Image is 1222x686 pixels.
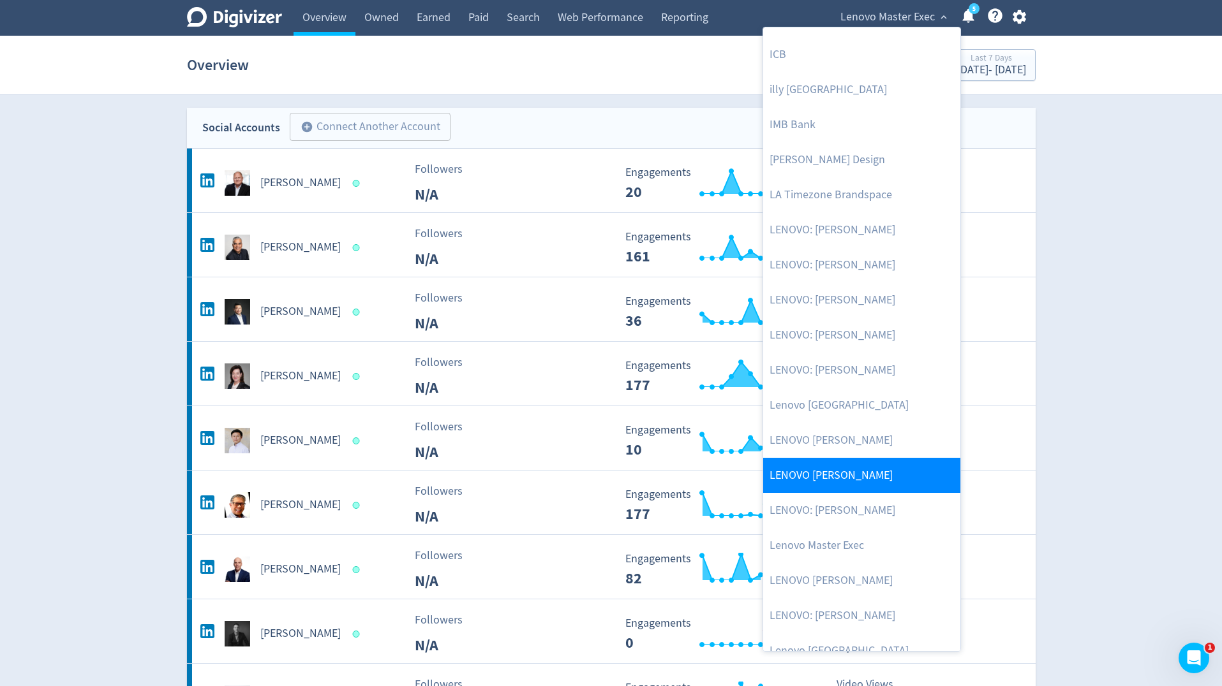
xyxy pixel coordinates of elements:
a: LA Timezone Brandspace [763,177,960,212]
iframe: Intercom live chat [1179,643,1209,673]
a: Lenovo [GEOGRAPHIC_DATA] [763,633,960,668]
a: IMB Bank [763,107,960,142]
a: ICB [763,37,960,72]
a: LENOVO [PERSON_NAME] [763,458,960,493]
a: LENOVO [PERSON_NAME] [763,563,960,598]
a: LENOVO: [PERSON_NAME] [763,598,960,633]
a: illy [GEOGRAPHIC_DATA] [763,72,960,107]
a: LENOVO: [PERSON_NAME] [763,317,960,353]
a: Lenovo [GEOGRAPHIC_DATA] [763,388,960,423]
a: LENOVO: [PERSON_NAME] [763,493,960,528]
a: LENOVO [PERSON_NAME] [763,423,960,458]
a: [PERSON_NAME] Design [763,142,960,177]
a: LENOVO: [PERSON_NAME] [763,247,960,282]
a: LENOVO: [PERSON_NAME] [763,212,960,247]
a: LENOVO: [PERSON_NAME] [763,353,960,388]
span: 1 [1205,643,1215,653]
a: Lenovo Master Exec [763,528,960,563]
a: LENOVO: [PERSON_NAME] [763,282,960,317]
